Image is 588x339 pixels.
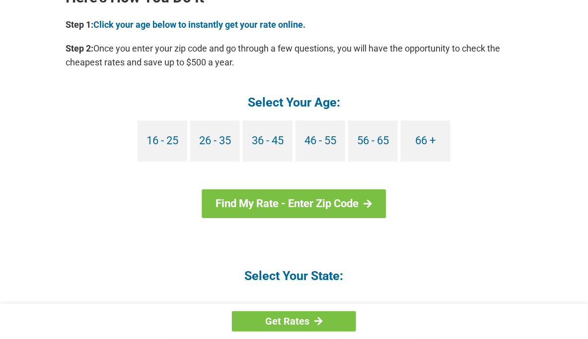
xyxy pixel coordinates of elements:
h4: Select Your State: [66,268,522,284]
a: Click your age below to instantly get your rate online. [93,19,305,30]
b: Step 1: [66,19,93,30]
h4: Select Your Age: [66,94,522,111]
a: Get Rates [232,311,356,332]
a: 56 - 65 [348,120,398,162]
a: 26 - 35 [190,120,240,162]
a: 36 - 45 [243,120,293,162]
b: Step 2: [66,43,93,54]
a: 66 + [401,120,450,162]
a: Find My Rate - Enter Zip Code [202,189,386,218]
a: 46 - 55 [295,120,345,162]
a: 16 - 25 [138,120,187,162]
p: Once you enter your zip code and go through a few questions, you will have the opportunity to che... [66,42,522,69]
